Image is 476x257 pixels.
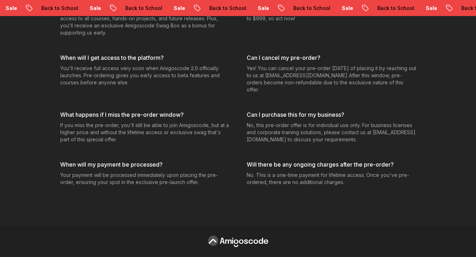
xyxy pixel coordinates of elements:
[287,5,336,12] p: Back to School
[84,5,106,12] p: Sale
[60,110,230,119] h3: What happens if I miss the pre-order window?
[119,5,168,12] p: Back to School
[60,122,230,143] p: If you miss the pre-order, you'll still be able to join Amigoscode, but at a higher price and wit...
[168,5,190,12] p: Sale
[247,172,416,186] p: No. This is a one-time payment for lifetime access. Once you've pre-ordered, there are no additio...
[60,172,230,186] p: Your payment will be processed immediately upon placing the pre-order, ensuring your spot in the ...
[247,110,416,119] h3: Can I purchase this for my business?
[60,53,230,62] h3: When will I get access to the platform?
[203,5,252,12] p: Back to School
[247,122,416,143] p: No, this pre-order offer is for individual use only. For business licenses and corporate training...
[247,160,416,169] h3: Will there be any ongoing charges after the pre-order?
[247,53,416,62] h3: Can I cancel my pre-order?
[336,5,359,12] p: Sale
[420,5,443,12] p: Sale
[60,8,230,36] p: When you pre-order the Amigoscode Pro plan, you lock in lifetime access to all courses, hands-on ...
[247,65,416,93] p: Yes! You can cancel your pre-order [DATE] of placing it by reaching out to us at [EMAIL_ADDRESS][...
[60,160,230,169] h3: When will my payment be processed?
[371,5,420,12] p: Back to School
[252,5,274,12] p: Sale
[60,65,230,86] p: You'll receive full access very soon when Amigoscode 2.0 officially launches. Pre-ordering gives ...
[35,5,84,12] p: Back to School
